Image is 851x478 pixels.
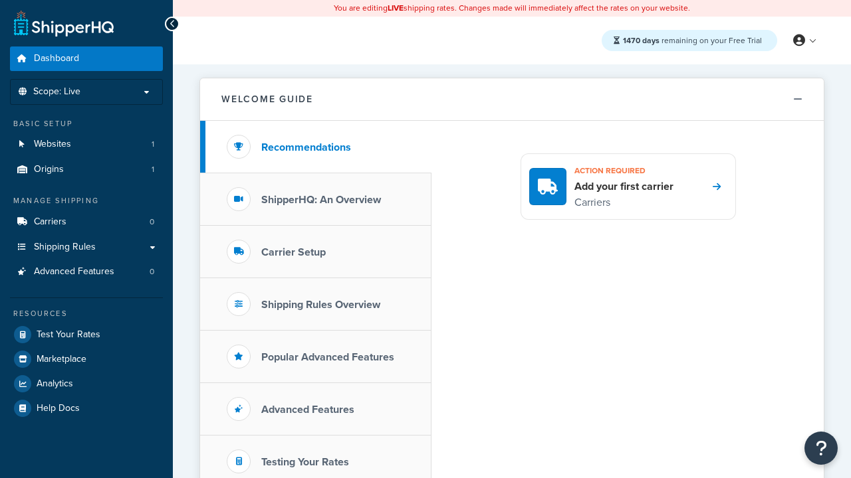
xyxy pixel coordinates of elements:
[10,132,163,157] li: Websites
[33,86,80,98] span: Scope: Live
[10,260,163,284] li: Advanced Features
[10,396,163,420] a: Help Docs
[261,246,326,258] h3: Carrier Setup
[10,372,163,396] a: Analytics
[37,329,100,341] span: Test Your Rates
[10,195,163,206] div: Manage Shipping
[34,242,96,253] span: Shipping Rules
[34,139,71,150] span: Websites
[10,210,163,234] a: Carriers0
[37,354,86,365] span: Marketplace
[10,46,163,71] a: Dashboard
[34,53,79,64] span: Dashboard
[10,118,163,129] div: Basic Setup
[10,157,163,182] a: Origins1
[10,132,163,157] a: Websites1
[261,456,349,468] h3: Testing Your Rates
[574,179,673,194] h4: Add your first carrier
[623,35,762,46] span: remaining on your Free Trial
[574,194,673,211] p: Carriers
[10,347,163,371] a: Marketplace
[150,216,154,228] span: 0
[34,216,66,228] span: Carriers
[10,210,163,234] li: Carriers
[261,299,380,311] h3: Shipping Rules Overview
[261,194,381,206] h3: ShipperHQ: An Overview
[34,164,64,175] span: Origins
[10,323,163,347] a: Test Your Rates
[10,260,163,284] a: Advanced Features0
[623,35,660,46] strong: 1470 days
[10,157,163,182] li: Origins
[261,351,394,363] h3: Popular Advanced Features
[34,266,114,278] span: Advanced Features
[200,78,824,121] button: Welcome Guide
[221,94,313,104] h2: Welcome Guide
[152,164,154,175] span: 1
[261,404,354,416] h3: Advanced Features
[150,266,154,278] span: 0
[574,162,673,179] h3: Action required
[37,403,80,414] span: Help Docs
[152,139,154,150] span: 1
[388,2,404,14] b: LIVE
[37,378,73,390] span: Analytics
[804,432,838,465] button: Open Resource Center
[10,235,163,260] a: Shipping Rules
[261,141,351,153] h3: Recommendations
[10,308,163,319] div: Resources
